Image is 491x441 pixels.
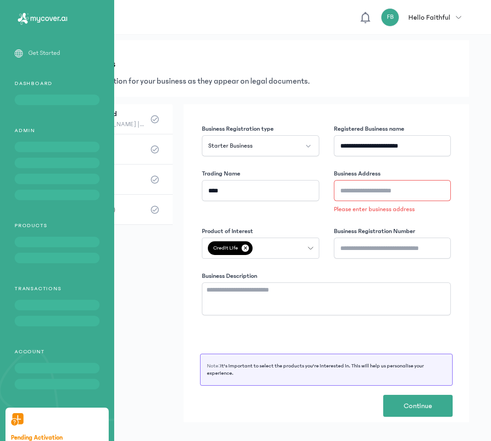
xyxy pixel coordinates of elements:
[207,362,446,377] p: Note:
[202,271,257,281] label: Business Description
[408,12,450,23] p: Hello Faithful
[202,124,274,133] label: Business Registration type
[40,57,451,71] h3: Business details
[208,241,253,255] span: Credit Life
[207,363,424,376] span: It's important to select the products you're interested in. This will help us personalise your ex...
[242,244,249,252] p: ✕
[202,238,319,259] button: Credit Life✕
[334,205,451,214] p: Please enter business address
[381,8,399,27] div: FB
[381,8,467,27] button: FBHello Faithful
[202,227,253,236] label: Product of Interest
[202,169,240,178] label: Trading Name
[383,395,453,417] button: Continue
[404,400,432,411] span: Continue
[334,124,404,133] label: Registered Business name
[334,227,415,236] label: Business Registration Number
[202,135,319,156] button: Starter Business
[208,141,253,150] span: Starter Business
[40,75,451,88] p: Provide valid information for your business as they appear on legal documents.
[28,48,60,58] p: Get Started
[334,169,380,178] label: Business Address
